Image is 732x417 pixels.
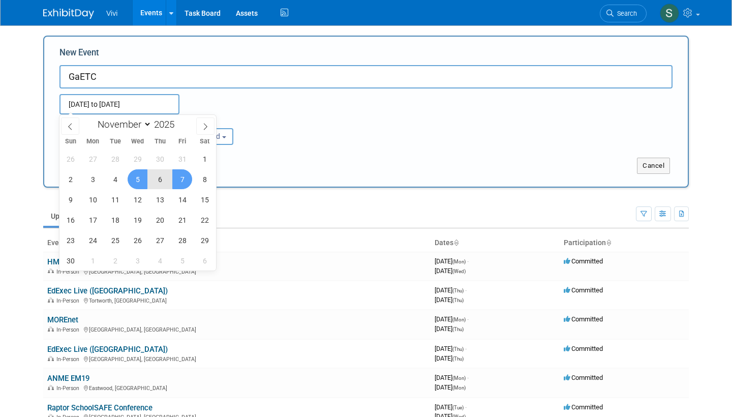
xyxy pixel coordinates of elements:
div: [GEOGRAPHIC_DATA], [GEOGRAPHIC_DATA] [47,325,426,333]
a: MOREnet [47,315,78,324]
span: (Thu) [452,288,464,293]
span: November 25, 2025 [105,230,125,250]
span: November 20, 2025 [150,210,170,230]
span: In-Person [56,269,82,275]
span: Committed [564,374,603,381]
span: November 4, 2025 [105,169,125,189]
span: Tue [104,138,127,145]
span: Committed [564,403,603,411]
span: [DATE] [435,325,464,333]
span: November 21, 2025 [172,210,192,230]
span: December 5, 2025 [172,251,192,271]
span: November 22, 2025 [195,210,215,230]
span: November 3, 2025 [83,169,103,189]
img: Sara Membreno [660,4,679,23]
img: In-Person Event [48,269,54,274]
div: [GEOGRAPHIC_DATA], [GEOGRAPHIC_DATA] [47,267,426,275]
span: November 9, 2025 [60,190,80,210]
a: EdExec Live ([GEOGRAPHIC_DATA]) [47,345,168,354]
label: New Event [59,47,99,63]
span: (Thu) [452,346,464,352]
span: Wed [127,138,149,145]
span: December 2, 2025 [105,251,125,271]
span: November 29, 2025 [195,230,215,250]
span: [DATE] [435,267,466,275]
span: [DATE] [435,345,467,352]
div: Attendance / Format: [59,114,149,128]
span: Thu [149,138,171,145]
input: Start Date - End Date [59,94,179,114]
span: November 11, 2025 [105,190,125,210]
span: - [465,345,467,352]
span: [DATE] [435,286,467,294]
span: October 29, 2025 [128,149,147,169]
span: November 12, 2025 [128,190,147,210]
span: October 30, 2025 [150,149,170,169]
span: [DATE] [435,374,469,381]
span: Search [614,10,637,17]
span: Sun [59,138,82,145]
input: Name of Trade Show / Conference [59,65,673,88]
span: - [465,286,467,294]
span: (Thu) [452,326,464,332]
img: In-Person Event [48,297,54,303]
th: Event [43,234,431,252]
span: Vivi [106,9,117,17]
th: Dates [431,234,560,252]
span: [DATE] [435,354,464,362]
span: October 27, 2025 [83,149,103,169]
span: October 31, 2025 [172,149,192,169]
span: November 27, 2025 [150,230,170,250]
span: - [467,374,469,381]
a: HMC Conference [47,257,105,266]
span: Mon [82,138,104,145]
a: Search [600,5,647,22]
span: Fri [171,138,194,145]
span: (Mon) [452,259,466,264]
span: December 6, 2025 [195,251,215,271]
span: Committed [564,345,603,352]
span: [DATE] [435,403,467,411]
a: Raptor SchoolSAFE Conference [47,403,152,412]
span: November 10, 2025 [83,190,103,210]
span: November 7, 2025 [172,169,192,189]
span: In-Person [56,297,82,304]
span: - [467,257,469,265]
span: - [467,315,469,323]
span: November 1, 2025 [195,149,215,169]
span: November 15, 2025 [195,190,215,210]
a: EdExec Live ([GEOGRAPHIC_DATA]) [47,286,168,295]
img: ExhibitDay [43,9,94,19]
span: November 19, 2025 [128,210,147,230]
span: [DATE] [435,383,466,391]
span: November 24, 2025 [83,230,103,250]
span: November 30, 2025 [60,251,80,271]
select: Month [93,118,151,131]
img: In-Person Event [48,326,54,332]
div: [GEOGRAPHIC_DATA], [GEOGRAPHIC_DATA] [47,354,426,363]
span: November 28, 2025 [172,230,192,250]
span: Committed [564,257,603,265]
span: (Thu) [452,356,464,362]
span: In-Person [56,385,82,392]
span: November 18, 2025 [105,210,125,230]
span: November 26, 2025 [128,230,147,250]
a: Sort by Participation Type [606,239,611,247]
span: Sat [194,138,216,145]
a: ANME EM19 [47,374,89,383]
span: Committed [564,286,603,294]
span: (Mon) [452,385,466,391]
span: November 16, 2025 [60,210,80,230]
span: December 1, 2025 [83,251,103,271]
div: Participation: [164,114,254,128]
span: Committed [564,315,603,323]
span: (Thu) [452,297,464,303]
span: In-Person [56,356,82,363]
span: November 6, 2025 [150,169,170,189]
span: (Tue) [452,405,464,410]
span: (Mon) [452,317,466,322]
span: November 14, 2025 [172,190,192,210]
a: Sort by Start Date [453,239,459,247]
img: In-Person Event [48,385,54,390]
img: In-Person Event [48,356,54,361]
